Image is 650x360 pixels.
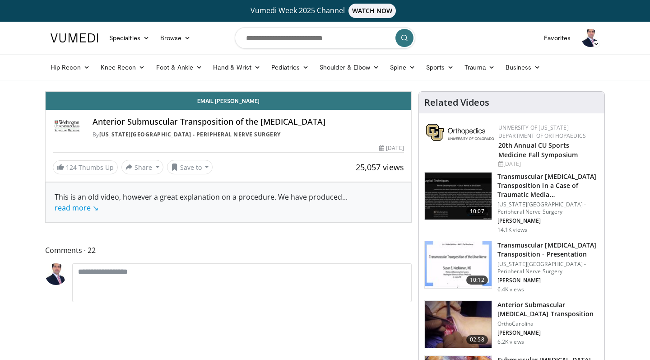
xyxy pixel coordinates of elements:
a: Spine [385,58,420,76]
p: [PERSON_NAME] [497,217,599,224]
span: 25,057 views [356,162,404,173]
div: By [93,131,404,139]
h4: Anterior Submuscular Transposition of the [MEDICAL_DATA] [93,117,404,127]
img: Avatar [45,263,67,285]
h3: Anterior Submascular [MEDICAL_DATA] Transposition [497,300,599,318]
a: 20th Annual CU Sports Medicine Fall Symposium [498,141,578,159]
span: 124 [66,163,77,172]
img: Washington University School of Medicine - Peripheral Nerve Surgery [53,117,82,139]
span: WATCH NOW [348,4,396,18]
h3: Transmuscular [MEDICAL_DATA] Transposition in a Case of Traumatic Media… [497,172,599,199]
a: University of [US_STATE] Department of Orthopaedics [498,124,586,140]
a: Foot & Ankle [151,58,208,76]
a: Knee Recon [95,58,151,76]
p: 6.2K views [497,338,524,346]
img: Vumedi-Screen-Cap_1.jpg.150x105_q85_crop-smart_upscale.jpg [425,241,492,288]
p: [US_STATE][GEOGRAPHIC_DATA] - Peripheral Nerve Surgery [497,261,599,275]
a: Trauma [459,58,500,76]
a: 10:12 Transmuscular [MEDICAL_DATA] Transposition - Presentation [US_STATE][GEOGRAPHIC_DATA] - Per... [424,241,599,293]
a: 10:07 Transmuscular [MEDICAL_DATA] Transposition in a Case of Traumatic Media… [US_STATE][GEOGRAP... [424,172,599,234]
a: Favorites [539,29,576,47]
h3: Transmuscular [MEDICAL_DATA] Transposition - Presentation [497,241,599,259]
a: Vumedi Week 2025 ChannelWATCH NOW [52,4,598,18]
a: Pediatrics [266,58,314,76]
a: Hand & Wrist [208,58,266,76]
p: [PERSON_NAME] [497,277,599,284]
img: 385e3d01-1172-4e7e-a9c3-ec6871335ff9.150x105_q85_crop-smart_upscale.jpg [425,301,492,348]
button: Share [121,160,163,174]
img: Videography---Title-Standard_1.jpg.150x105_q85_crop-smart_upscale.jpg [425,173,492,220]
img: Avatar [581,29,599,47]
div: This is an old video, however a great explanation on a procedure. We have produced [55,192,402,213]
a: Hip Recon [45,58,95,76]
a: Sports [421,58,460,76]
a: Shoulder & Elbow [314,58,385,76]
span: Comments 22 [45,244,412,256]
a: 02:58 Anterior Submascular [MEDICAL_DATA] Transposition OrthoCarolina [PERSON_NAME] 6.2K views [424,300,599,348]
p: OrthoCarolina [497,320,599,327]
p: [US_STATE][GEOGRAPHIC_DATA] - Peripheral Nerve Surgery [497,201,599,215]
div: [DATE] [379,144,404,152]
p: 14.1K views [497,226,527,234]
span: 10:12 [466,276,488,285]
a: Email [PERSON_NAME] [46,92,411,110]
button: Save to [167,160,213,174]
a: read more ↘ [55,203,98,213]
a: 124 Thumbs Up [53,160,118,174]
span: 10:07 [466,207,488,216]
img: VuMedi Logo [51,33,98,42]
img: 355603a8-37da-49b6-856f-e00d7e9307d3.png.150x105_q85_autocrop_double_scale_upscale_version-0.2.png [426,124,494,141]
p: 6.4K views [497,286,524,293]
div: [DATE] [498,160,597,168]
span: 02:58 [466,335,488,344]
a: Browse [155,29,196,47]
input: Search topics, interventions [235,27,415,49]
a: [US_STATE][GEOGRAPHIC_DATA] - Peripheral Nerve Surgery [99,131,281,138]
a: Specialties [104,29,155,47]
p: [PERSON_NAME] [497,329,599,337]
h4: Related Videos [424,97,489,108]
a: Business [500,58,546,76]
